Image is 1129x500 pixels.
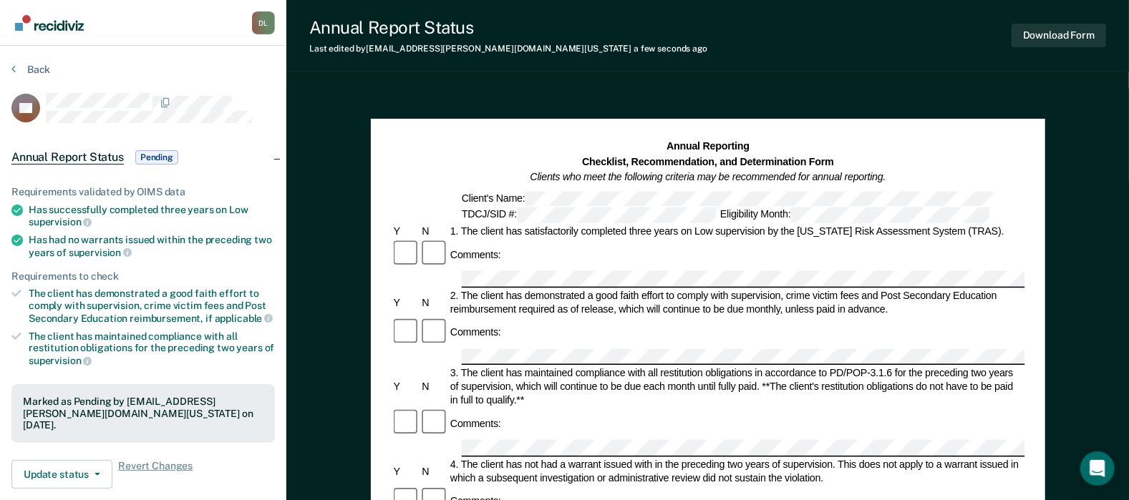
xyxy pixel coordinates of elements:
span: supervision [29,355,92,366]
div: Y [391,295,420,309]
div: Annual Report Status [309,17,707,38]
div: The client has maintained compliance with all restitution obligations for the preceding two years of [29,330,275,367]
div: D L [252,11,275,34]
div: N [420,225,448,238]
div: Y [391,465,420,479]
span: supervision [69,247,132,258]
div: Y [391,381,420,394]
div: N [420,465,448,479]
em: Clients who meet the following criteria may be recommended for annual reporting. [530,171,886,182]
div: Comments: [448,248,503,262]
div: Y [391,225,420,238]
div: Eligibility Month: [718,208,992,224]
div: Comments: [448,325,503,339]
button: Download Form [1012,24,1106,47]
div: Has successfully completed three years on Low [29,204,275,228]
div: 2. The client has demonstrated a good faith effort to comply with supervision, crime victim fees ... [448,289,1025,316]
button: Profile dropdown button [252,11,275,34]
div: Marked as Pending by [EMAIL_ADDRESS][PERSON_NAME][DOMAIN_NAME][US_STATE] on [DATE]. [23,396,263,431]
div: Requirements to check [11,270,275,283]
div: Last edited by [EMAIL_ADDRESS][PERSON_NAME][DOMAIN_NAME][US_STATE] [309,44,707,54]
div: Comments: [448,417,503,431]
div: N [420,381,448,394]
strong: Checklist, Recommendation, and Determination Form [582,156,834,167]
div: Client's Name: [459,191,994,207]
button: Back [11,63,50,76]
span: Annual Report Status [11,150,124,165]
img: Recidiviz [15,15,84,31]
button: Update status [11,460,112,489]
div: N [420,295,448,309]
div: 4. The client has not had a warrant issued with in the preceding two years of supervision. This d... [448,458,1025,485]
div: 3. The client has maintained compliance with all restitution obligations in accordance to PD/POP-... [448,367,1025,408]
span: a few seconds ago [634,44,707,54]
span: supervision [29,216,92,227]
span: Revert Changes [118,460,193,489]
div: TDCJ/SID #: [459,208,717,224]
span: Pending [135,150,178,165]
span: applicable [215,313,273,324]
div: The client has demonstrated a good faith effort to comply with supervision, crime victim fees and... [29,288,275,324]
div: Requirements validated by OIMS data [11,186,275,198]
div: 1. The client has satisfactorily completed three years on Low supervision by the [US_STATE] Risk ... [448,225,1025,238]
strong: Annual Reporting [667,140,750,152]
div: Open Intercom Messenger [1080,451,1115,486]
div: Has had no warrants issued within the preceding two years of [29,234,275,258]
